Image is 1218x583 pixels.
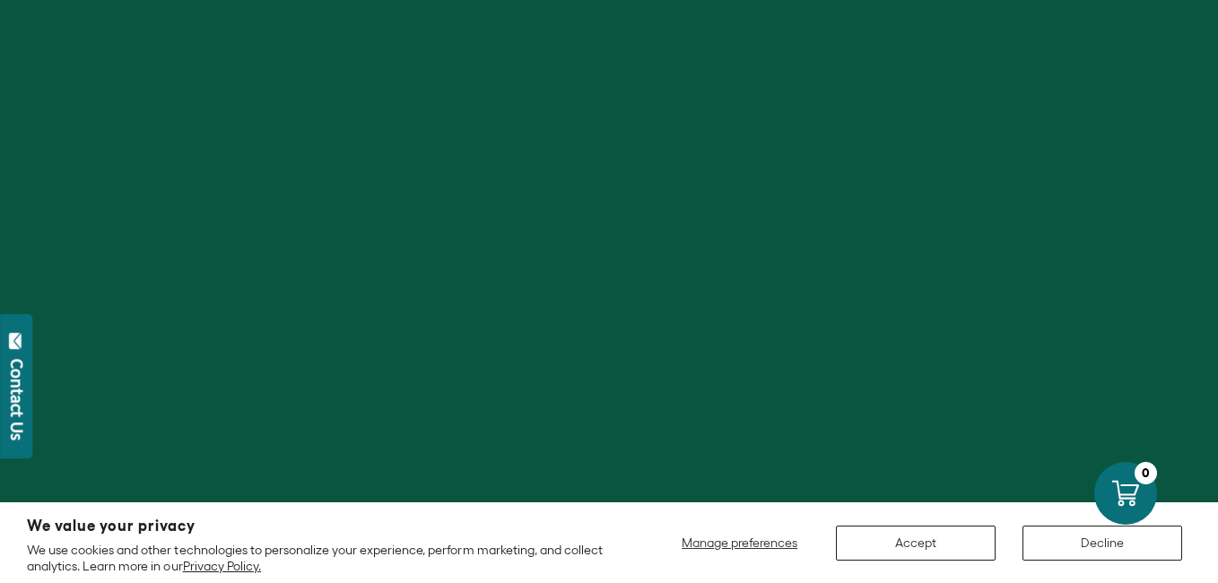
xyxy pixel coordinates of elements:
[1022,526,1182,561] button: Decline
[183,559,261,573] a: Privacy Policy.
[682,535,797,550] span: Manage preferences
[8,359,26,440] div: Contact Us
[1135,462,1157,484] div: 0
[836,526,996,561] button: Accept
[671,526,809,561] button: Manage preferences
[27,518,613,534] h2: We value your privacy
[27,542,613,574] p: We use cookies and other technologies to personalize your experience, perform marketing, and coll...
